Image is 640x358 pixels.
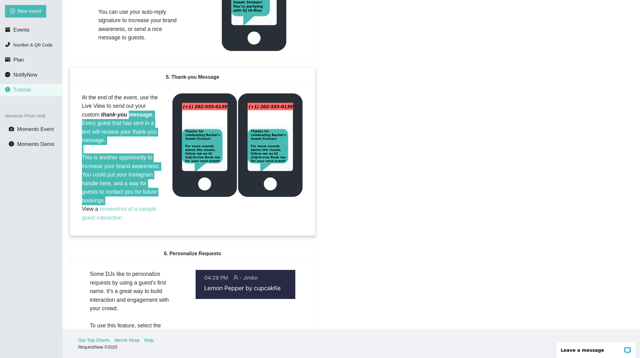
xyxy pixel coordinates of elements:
[115,337,140,344] a: Merch Shop
[17,7,41,15] span: New event
[5,87,10,92] span: info-circle
[78,344,623,351] div: RequestNow © 2025
[78,337,110,344] a: Our Top Charts
[13,27,29,33] span: Events
[5,27,10,32] span: calendar
[5,5,46,17] button: plus-circleNew event
[5,42,10,47] span: phone
[9,141,14,147] span: info-circle
[78,68,307,86] div: 5. Thank-you Message
[552,338,640,358] iframe: LiveChat chat widget
[144,337,154,344] a: Help
[101,112,152,118] i: thank-you message
[17,126,54,132] span: Momento Event
[13,42,52,47] span: Number & QR Code
[13,72,37,78] span: NotifyNow
[237,93,303,197] img: thank-you message
[5,57,10,62] span: credit-card
[9,126,14,132] span: camera
[13,87,31,93] span: Tutorial
[196,270,295,299] img: Name Feature
[82,94,160,221] span: At the end of the event, use the Live View to send out your custom . Every guest that has sent in...
[5,72,10,77] span: message
[13,57,24,63] span: Plan
[10,8,15,14] span: plus-circle
[172,93,237,197] img: thank-you message
[82,206,156,221] a: screenshot of a sample guest interaction
[17,141,54,147] span: Momento Demo
[78,245,307,262] div: 6. Personalize Requests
